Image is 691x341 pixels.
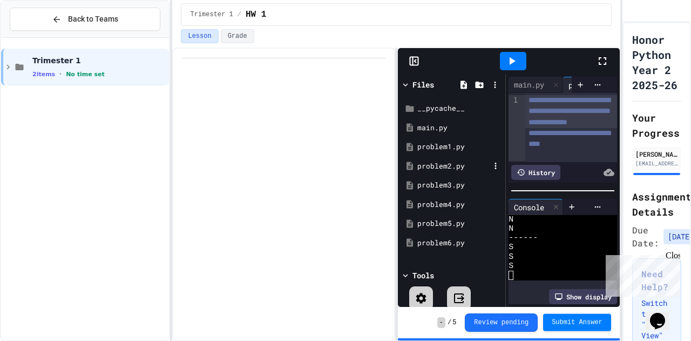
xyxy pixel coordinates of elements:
span: - [437,317,445,328]
div: Chat with us now!Close [4,4,74,69]
span: N [509,224,513,233]
button: Back to Teams [10,8,160,31]
div: History [511,165,560,180]
span: 5 [452,318,456,327]
span: ------ [509,233,538,243]
div: 1 [509,95,519,161]
h2: Your Progress [632,110,681,141]
span: S [509,243,513,252]
div: problem2.py [563,79,621,91]
button: Review pending [465,313,538,332]
span: Trimester 1 [190,10,233,19]
div: [PERSON_NAME] [PERSON_NAME] [635,149,678,159]
h1: Honor Python Year 2 2025-26 [632,32,681,92]
div: problem2.py [417,161,490,172]
span: No time set [66,71,105,78]
div: Show display [549,289,617,304]
div: problem6.py [417,238,502,249]
span: S [509,252,513,262]
span: N [509,215,513,224]
div: 2 [509,161,519,194]
div: Files [412,79,434,90]
h2: Assignment Details [632,189,681,219]
div: main.py [509,79,550,90]
span: / [238,10,241,19]
div: main.py [417,123,502,133]
div: __pycache__ [417,103,502,114]
span: • [59,70,62,78]
div: problem5.py [417,218,502,229]
span: HW 1 [246,8,266,21]
div: [EMAIL_ADDRESS][DOMAIN_NAME] [635,159,678,168]
div: problem2.py [563,77,635,93]
span: / [448,318,451,327]
iframe: chat widget [601,251,680,297]
div: main.py [509,77,563,93]
span: S [509,262,513,271]
span: Due Date: [632,224,659,250]
div: problem1.py [417,142,502,152]
div: problem3.py [417,180,502,191]
button: Grade [221,29,254,43]
button: Lesson [181,29,218,43]
span: 2 items [32,71,55,78]
div: Console [509,199,563,215]
span: Trimester 1 [32,56,167,65]
span: Submit Answer [552,318,602,327]
button: Submit Answer [543,314,611,331]
div: Tools [412,270,434,281]
iframe: chat widget [646,298,680,330]
div: problem4.py [417,199,502,210]
div: Console [509,202,550,213]
span: Back to Teams [68,14,118,25]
